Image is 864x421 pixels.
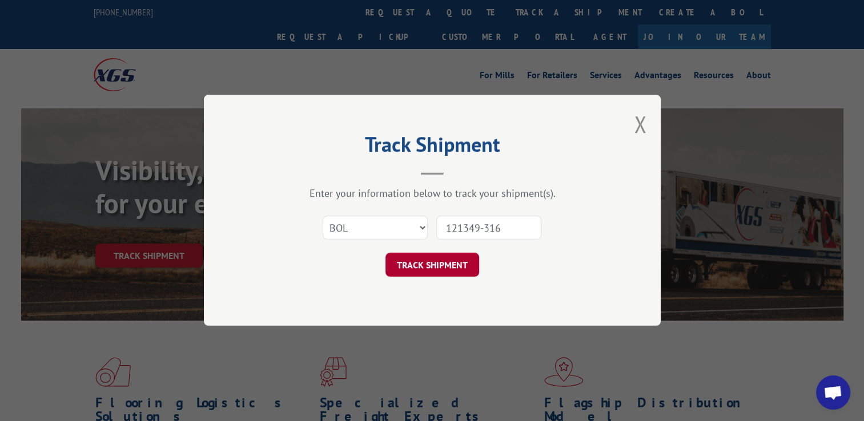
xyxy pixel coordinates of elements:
[436,216,541,240] input: Number(s)
[385,253,479,277] button: TRACK SHIPMENT
[634,109,646,139] button: Close modal
[816,375,850,410] a: Open chat
[261,136,604,158] h2: Track Shipment
[261,187,604,200] div: Enter your information below to track your shipment(s).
